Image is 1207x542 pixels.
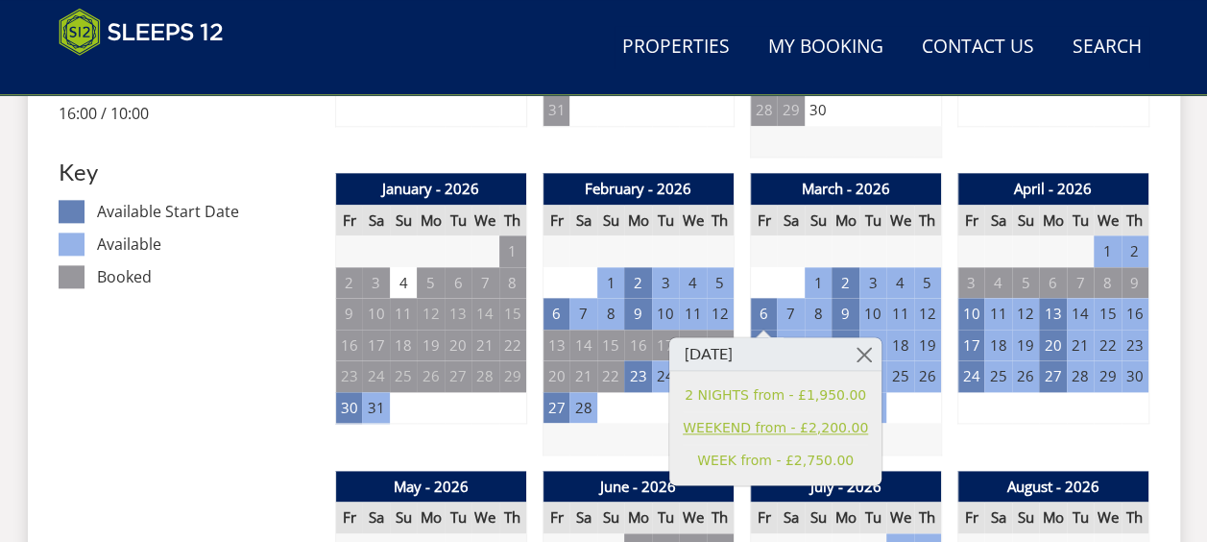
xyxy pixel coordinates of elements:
td: 17 [362,330,389,361]
td: 19 [1012,330,1039,361]
td: 17 [957,330,984,361]
th: Mo [624,205,651,236]
a: 2 NIGHTS from - £1,950.00 [683,385,868,406]
td: 20 [543,360,569,392]
td: 2 [1122,235,1148,267]
td: 16 [1122,298,1148,330]
td: 22 [597,360,624,392]
td: 3 [362,267,389,299]
td: 29 [499,360,526,392]
td: 16 [624,330,651,361]
th: Mo [1039,502,1066,533]
th: We [1094,502,1121,533]
a: WEEK from - £2,750.00 [683,451,868,471]
dd: Booked [97,265,319,288]
td: 1 [1094,235,1121,267]
td: 11 [390,298,417,330]
td: 14 [471,298,498,330]
a: My Booking [760,26,891,69]
td: 18 [984,330,1011,361]
td: 5 [707,267,734,299]
td: 9 [832,298,858,330]
td: 13 [543,330,569,361]
td: 25 [390,360,417,392]
th: Mo [417,205,444,236]
td: 27 [445,360,471,392]
td: 4 [390,267,417,299]
td: 21 [569,360,596,392]
td: 4 [886,267,913,299]
td: 10 [957,298,984,330]
th: April - 2026 [957,173,1148,205]
th: Tu [652,205,679,236]
td: 1 [499,235,526,267]
td: 7 [471,267,498,299]
td: 9 [335,298,362,330]
td: 19 [417,330,444,361]
td: 22 [1094,330,1121,361]
td: 25 [984,360,1011,392]
th: Th [707,502,734,533]
td: 6 [445,267,471,299]
td: 12 [914,298,941,330]
td: 29 [777,94,804,126]
th: Fr [750,205,777,236]
th: Th [1122,502,1148,533]
td: 1 [597,267,624,299]
img: Sleeps 12 [59,8,224,56]
td: 20 [1039,330,1066,361]
th: August - 2026 [957,471,1148,503]
th: Fr [750,502,777,533]
a: Properties [615,26,737,69]
td: 31 [362,392,389,424]
td: 9 [1122,267,1148,299]
th: Th [914,502,941,533]
td: 12 [417,298,444,330]
td: 8 [805,298,832,330]
th: Tu [445,205,471,236]
th: Tu [1067,502,1094,533]
th: Mo [832,502,858,533]
th: Sa [984,205,1011,236]
th: Fr [957,205,984,236]
dd: Available Start Date [97,200,319,223]
th: Tu [652,502,679,533]
th: Tu [859,502,886,533]
td: 27 [1039,360,1066,392]
th: Su [805,502,832,533]
td: 19 [707,330,734,361]
th: Mo [624,502,651,533]
td: 12 [1012,298,1039,330]
th: June - 2026 [543,471,734,503]
td: 28 [569,392,596,424]
a: WEEKEND from - £2,200.00 [683,418,868,438]
td: 20 [445,330,471,361]
td: 14 [777,330,804,361]
td: 18 [390,330,417,361]
th: We [471,205,498,236]
td: 13 [445,298,471,330]
th: Su [390,502,417,533]
th: Sa [362,502,389,533]
th: February - 2026 [543,173,734,205]
td: 18 [679,330,706,361]
td: 28 [750,94,777,126]
p: 16:00 / 10:00 [59,102,320,125]
th: We [886,502,913,533]
th: Mo [417,502,444,533]
td: 7 [1067,267,1094,299]
td: 7 [569,298,596,330]
a: Contact Us [914,26,1042,69]
td: 1 [805,267,832,299]
th: Sa [362,205,389,236]
td: 15 [499,298,526,330]
th: We [886,205,913,236]
td: 2 [624,267,651,299]
td: 22 [499,330,526,361]
th: Tu [859,205,886,236]
td: 16 [832,330,858,361]
td: 27 [543,392,569,424]
th: We [679,205,706,236]
td: 6 [1039,267,1066,299]
td: 31 [543,94,569,126]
